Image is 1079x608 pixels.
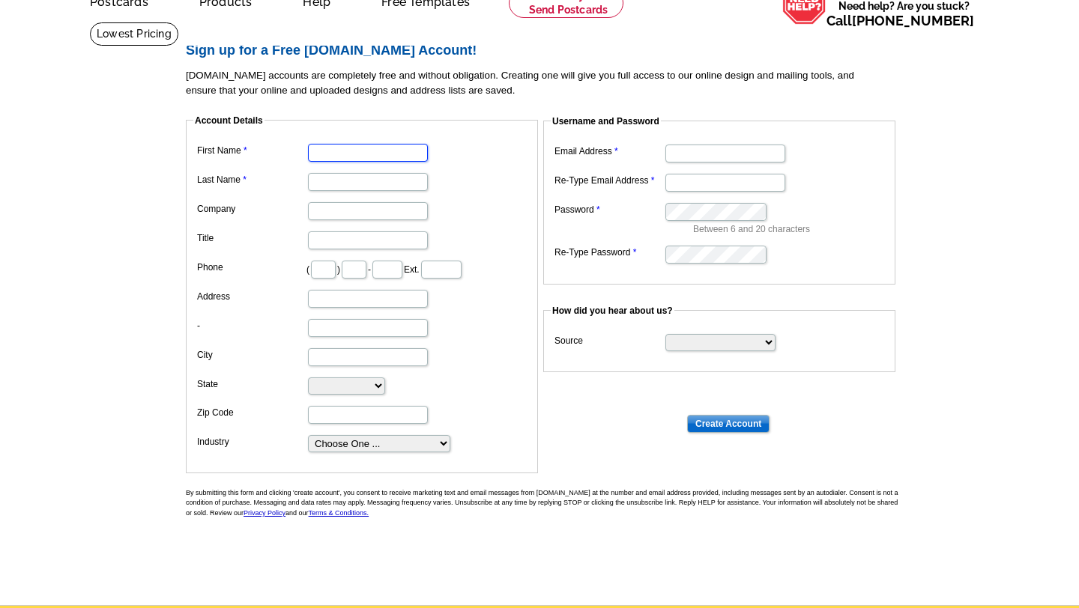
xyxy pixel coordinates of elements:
[197,173,306,186] label: Last Name
[551,304,674,317] legend: How did you hear about us?
[197,377,306,391] label: State
[687,415,770,433] input: Create Account
[554,203,664,216] label: Password
[554,145,664,158] label: Email Address
[186,43,905,59] h2: Sign up for a Free [DOMAIN_NAME] Account!
[186,68,905,98] p: [DOMAIN_NAME] accounts are completely free and without obligation. Creating one will give you ful...
[186,488,905,519] p: By submitting this form and clicking 'create account', you consent to receive marketing text and ...
[197,144,306,157] label: First Name
[193,114,265,127] legend: Account Details
[197,202,306,216] label: Company
[551,115,661,128] legend: Username and Password
[197,406,306,419] label: Zip Code
[193,257,531,280] dd: ( ) - Ext.
[309,509,369,517] a: Terms & Conditions.
[554,174,664,187] label: Re-Type Email Address
[197,290,306,303] label: Address
[826,13,974,28] span: Call
[197,435,306,449] label: Industry
[197,348,306,362] label: City
[244,509,285,517] a: Privacy Policy
[197,319,306,332] label: -
[852,13,974,28] a: [PHONE_NUMBER]
[197,231,306,245] label: Title
[554,334,664,347] label: Source
[197,261,306,274] label: Phone
[554,246,664,259] label: Re-Type Password
[693,222,888,236] p: Between 6 and 20 characters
